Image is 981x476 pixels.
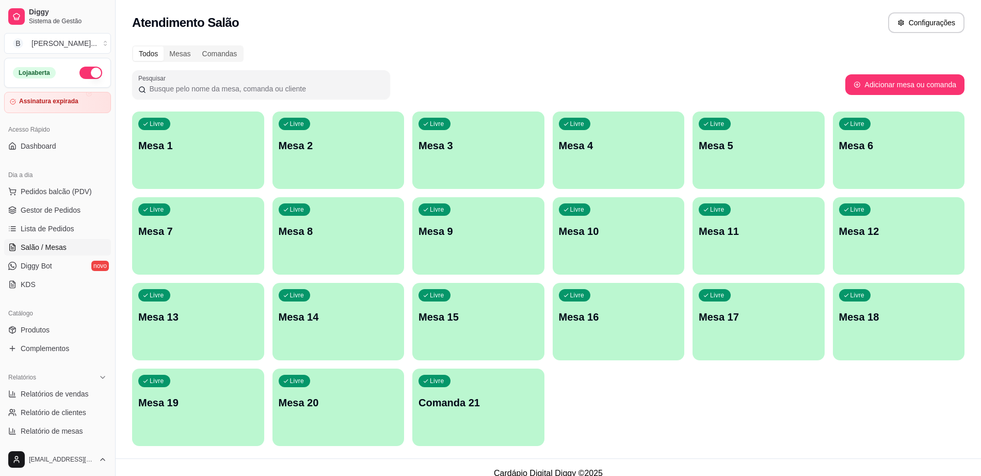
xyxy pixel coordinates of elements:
p: Livre [430,205,444,214]
p: Mesa 9 [419,224,538,239]
p: Mesa 13 [138,310,258,324]
button: LivreMesa 8 [272,197,405,275]
a: Relatórios de vendas [4,386,111,402]
button: LivreMesa 7 [132,197,264,275]
p: Mesa 16 [559,310,679,324]
p: Mesa 2 [279,138,398,153]
p: Livre [150,120,164,128]
span: Dashboard [21,141,56,151]
button: LivreMesa 10 [553,197,685,275]
button: LivreMesa 18 [833,283,965,360]
span: [EMAIL_ADDRESS][DOMAIN_NAME] [29,455,94,464]
span: Diggy Bot [21,261,52,271]
button: LivreMesa 13 [132,283,264,360]
span: Pedidos balcão (PDV) [21,186,92,197]
p: Livre [710,291,725,299]
a: Complementos [4,340,111,357]
span: Relatório de mesas [21,426,83,436]
p: Livre [290,377,304,385]
div: Mesas [164,46,196,61]
span: Salão / Mesas [21,242,67,252]
a: Produtos [4,322,111,338]
span: Produtos [21,325,50,335]
div: Dia a dia [4,167,111,183]
p: Mesa 10 [559,224,679,239]
a: Gestor de Pedidos [4,202,111,218]
p: Livre [710,120,725,128]
p: Mesa 4 [559,138,679,153]
button: LivreMesa 1 [132,112,264,189]
button: LivreMesa 17 [693,283,825,360]
p: Mesa 3 [419,138,538,153]
button: [EMAIL_ADDRESS][DOMAIN_NAME] [4,447,111,472]
p: Livre [570,120,585,128]
span: Sistema de Gestão [29,17,107,25]
label: Pesquisar [138,74,169,83]
a: KDS [4,276,111,293]
input: Pesquisar [146,84,384,94]
button: Configurações [888,12,964,33]
p: Livre [430,377,444,385]
p: Livre [290,291,304,299]
p: Comanda 21 [419,395,538,410]
a: Assinatura expirada [4,92,111,113]
p: Livre [150,205,164,214]
p: Mesa 1 [138,138,258,153]
p: Mesa 20 [279,395,398,410]
p: Livre [570,205,585,214]
h2: Atendimento Salão [132,14,239,31]
article: Assinatura expirada [19,98,78,105]
p: Mesa 7 [138,224,258,239]
button: Pedidos balcão (PDV) [4,183,111,200]
span: Relatórios de vendas [21,389,89,399]
div: Acesso Rápido [4,121,111,138]
button: LivreMesa 20 [272,369,405,446]
a: Relatório de clientes [4,404,111,421]
button: Select a team [4,33,111,54]
a: Lista de Pedidos [4,220,111,237]
div: Comandas [197,46,243,61]
p: Livre [850,120,865,128]
button: LivreMesa 16 [553,283,685,360]
div: Catálogo [4,305,111,322]
button: LivreMesa 6 [833,112,965,189]
span: Gestor de Pedidos [21,205,81,215]
a: Relatório de fidelidadenovo [4,441,111,458]
button: LivreMesa 3 [412,112,544,189]
button: LivreMesa 12 [833,197,965,275]
button: Adicionar mesa ou comanda [845,74,964,95]
p: Mesa 12 [839,224,959,239]
div: [PERSON_NAME] ... [31,38,97,49]
p: Livre [150,377,164,385]
a: Diggy Botnovo [4,258,111,274]
p: Livre [430,291,444,299]
div: Loja aberta [13,67,56,78]
button: LivreMesa 2 [272,112,405,189]
p: Mesa 17 [699,310,818,324]
button: LivreMesa 5 [693,112,825,189]
span: Lista de Pedidos [21,224,74,234]
p: Mesa 14 [279,310,398,324]
span: Relatório de clientes [21,407,86,418]
button: LivreMesa 9 [412,197,544,275]
p: Livre [150,291,164,299]
p: Livre [570,291,585,299]
p: Mesa 11 [699,224,818,239]
p: Livre [710,205,725,214]
p: Mesa 8 [279,224,398,239]
p: Livre [850,291,865,299]
a: Salão / Mesas [4,239,111,256]
p: Livre [290,205,304,214]
button: Alterar Status [79,67,102,79]
button: LivreMesa 14 [272,283,405,360]
a: Dashboard [4,138,111,154]
p: Mesa 6 [839,138,959,153]
p: Mesa 5 [699,138,818,153]
div: Todos [133,46,164,61]
button: LivreMesa 15 [412,283,544,360]
p: Mesa 19 [138,395,258,410]
span: B [13,38,23,49]
button: LivreMesa 4 [553,112,685,189]
button: LivreMesa 19 [132,369,264,446]
a: Relatório de mesas [4,423,111,439]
